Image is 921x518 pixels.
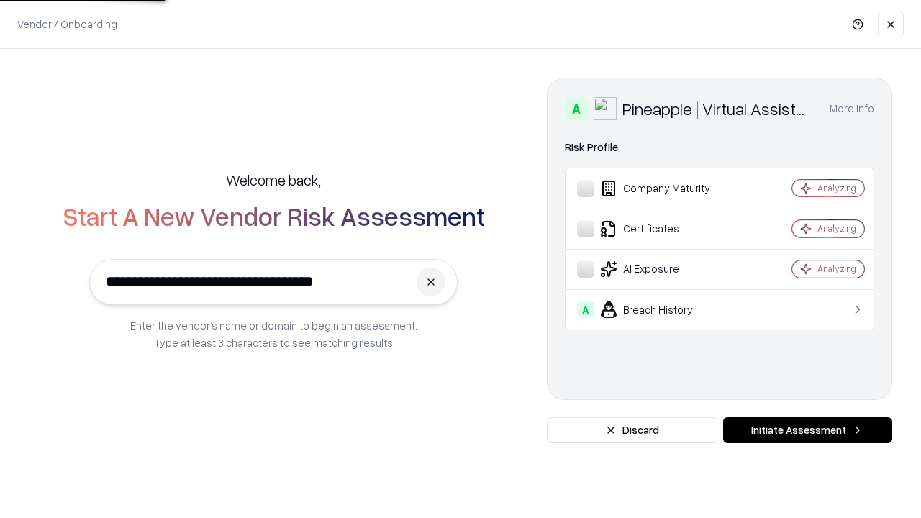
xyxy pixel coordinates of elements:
[577,220,749,237] div: Certificates
[547,417,717,443] button: Discard
[817,222,856,235] div: Analyzing
[17,17,117,32] p: Vendor / Onboarding
[565,97,588,120] div: A
[226,170,321,190] h5: Welcome back,
[723,417,892,443] button: Initiate Assessment
[577,260,749,278] div: AI Exposure
[577,180,749,197] div: Company Maturity
[577,301,749,318] div: Breach History
[594,97,617,120] img: Pineapple | Virtual Assistant Agency
[577,301,594,318] div: A
[830,96,874,122] button: More info
[817,182,856,194] div: Analyzing
[565,139,874,156] div: Risk Profile
[622,97,812,120] div: Pineapple | Virtual Assistant Agency
[130,317,417,351] p: Enter the vendor’s name or domain to begin an assessment. Type at least 3 characters to see match...
[817,263,856,275] div: Analyzing
[63,201,485,230] h2: Start A New Vendor Risk Assessment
